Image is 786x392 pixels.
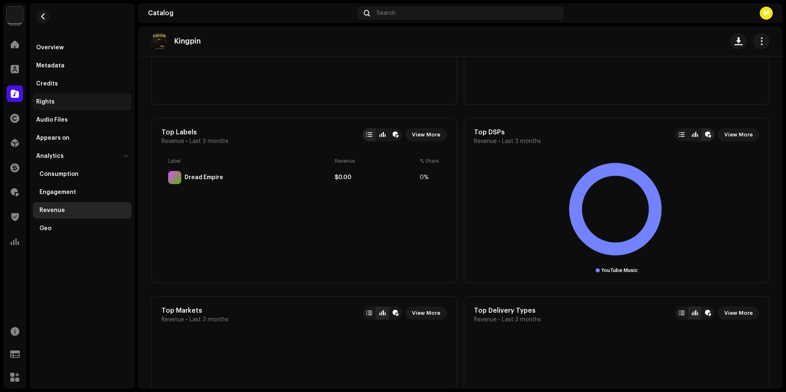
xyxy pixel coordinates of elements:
[7,7,23,23] img: 7951d5c0-dc3c-4d78-8e51-1b6de87acfd8
[412,127,440,143] span: View More
[186,138,188,145] span: •
[162,128,229,136] div: Top Labels
[36,135,69,141] div: Appears on
[412,305,440,321] span: View More
[33,76,132,92] re-m-nav-item: Credits
[33,184,132,201] re-m-nav-item: Engagement
[474,128,541,136] div: Top DSPs
[718,307,759,320] button: View More
[186,316,188,323] span: •
[377,10,395,16] span: Search
[33,39,132,56] re-m-nav-item: Overview
[148,10,354,16] div: Catalog
[36,62,65,69] div: Metadata
[335,158,416,164] div: Revenue
[39,171,79,178] div: Consumption
[498,138,500,145] span: •
[185,174,223,181] div: Dread Empire
[420,174,440,181] div: 0%
[33,130,132,146] re-m-nav-item: Appears on
[162,138,184,145] span: Revenue
[36,153,64,159] div: Analytics
[474,307,541,315] div: Top Delivery Types
[151,33,168,49] img: b81d1fbd-dc64-4c00-820f-a48a4128f666
[724,127,753,143] span: View More
[33,58,132,74] re-m-nav-item: Metadata
[405,307,447,320] button: View More
[33,202,132,219] re-m-nav-item: Revenue
[474,138,497,145] span: Revenue
[474,316,497,323] span: Revenue
[168,158,331,164] div: Label
[190,316,229,323] span: Last 3 months
[724,305,753,321] span: View More
[502,316,541,323] span: Last 3 months
[162,316,184,323] span: Revenue
[39,207,65,214] div: Revenue
[190,138,229,145] span: Last 3 months
[33,112,132,128] re-m-nav-item: Audio Files
[601,267,638,274] div: YouTube Music
[718,128,759,141] button: View More
[162,307,229,315] div: Top Markets
[502,138,541,145] span: Last 3 months
[174,37,201,46] p: Kingpin
[498,316,500,323] span: •
[36,81,58,87] div: Credits
[33,166,132,182] re-m-nav-item: Consumption
[33,220,132,237] re-m-nav-item: Geo
[36,44,64,51] div: Overview
[39,225,51,232] div: Geo
[405,128,447,141] button: View More
[36,117,68,123] div: Audio Files
[33,148,132,237] re-m-nav-dropdown: Analytics
[33,94,132,110] re-m-nav-item: Rights
[36,99,55,105] div: Rights
[420,158,440,164] div: % Share
[39,189,76,196] div: Engagement
[760,7,773,20] div: M
[335,174,416,181] div: $0.00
